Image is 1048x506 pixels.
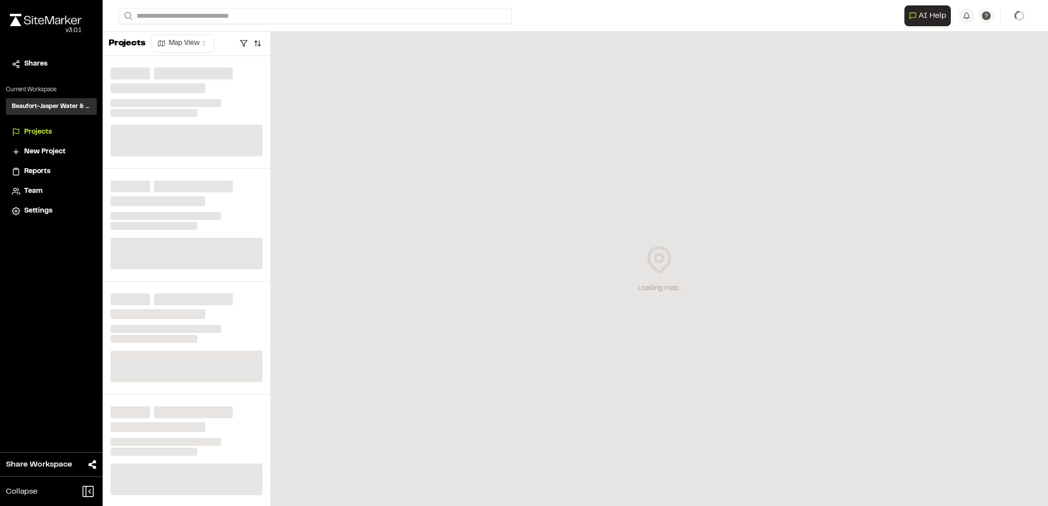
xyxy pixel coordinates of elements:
[109,37,146,50] p: Projects
[10,26,81,35] div: Oh geez...please don't...
[12,186,91,197] a: Team
[6,486,37,498] span: Collapse
[10,14,81,26] img: rebrand.png
[12,59,91,70] a: Shares
[904,5,955,26] div: Open AI Assistant
[12,102,91,111] h3: Beaufort-Jasper Water & Sewer Authority
[919,10,946,22] span: AI Help
[118,8,136,24] button: Search
[24,206,52,217] span: Settings
[24,166,50,177] span: Reports
[6,459,72,470] span: Share Workspace
[638,283,681,294] div: Loading map...
[24,146,66,157] span: New Project
[12,206,91,217] a: Settings
[12,146,91,157] a: New Project
[12,166,91,177] a: Reports
[904,5,951,26] button: Open AI Assistant
[24,186,42,197] span: Team
[24,59,47,70] span: Shares
[6,85,97,94] p: Current Workspace
[12,127,91,138] a: Projects
[24,127,52,138] span: Projects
